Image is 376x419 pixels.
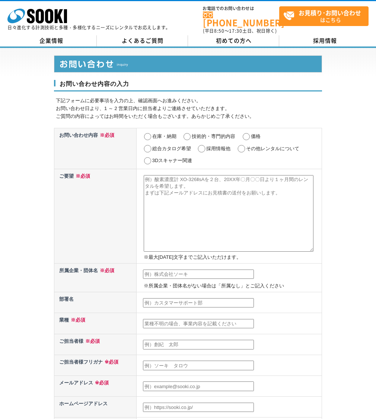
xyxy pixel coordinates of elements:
span: ※必須 [98,268,114,273]
p: ※最大[DATE]文字までご記入いただけます。 [144,254,320,261]
img: お問い合わせ [54,55,322,72]
a: 採用情報 [279,35,370,46]
th: ご要望 [54,169,137,263]
th: ご担当者様 [54,334,137,355]
span: ※必須 [83,338,100,344]
input: 例）カスタマーサポート部 [143,298,254,308]
a: 企業情報 [6,35,97,46]
th: メールアドレス [54,376,137,396]
label: 価格 [251,133,261,139]
h3: お問い合わせ内容の入力 [54,80,322,92]
th: 部署名 [54,292,137,313]
label: 在庫・納期 [152,133,176,139]
th: お問い合わせ内容 [54,128,137,169]
th: ご担当者様フリガナ [54,355,137,376]
span: 初めての方へ [216,36,252,45]
span: ※必須 [93,380,109,386]
input: 例）example@sooki.co.jp [143,381,254,391]
span: ※必須 [69,317,85,323]
p: 日々進化する計測技術と多種・多様化するニーズにレンタルでお応えします。 [7,25,171,30]
span: 17:30 [229,28,242,34]
a: [PHONE_NUMBER] [203,12,279,27]
label: 3Dスキャナー関連 [152,158,192,163]
span: はこちら [283,7,368,25]
p: ※所属企業・団体名がない場合は「所属なし」とご記入ください [144,282,320,290]
a: よくあるご質問 [97,35,188,46]
input: 業種不明の場合、事業内容を記載ください [143,319,254,329]
input: 例）ソーキ タロウ [143,361,254,370]
p: 下記フォームに必要事項を入力の上、確認画面へお進みください。 お問い合わせ日より、1 ～ 2 営業日内に担当者よりご連絡させていただきます。 ご質問の内容によってはお時間をいただく場合もございま... [56,97,322,120]
span: ※必須 [103,359,118,365]
input: 例）https://sooki.co.jp/ [143,403,254,412]
input: 例）創紀 太郎 [143,340,254,349]
label: 総合カタログ希望 [152,146,191,151]
th: ホームページアドレス [54,397,137,418]
label: 採用情報他 [206,146,230,151]
span: (平日 ～ 土日、祝日除く) [203,28,277,34]
input: 例）株式会社ソーキ [143,270,254,279]
label: その他レンタルについて [246,146,299,151]
th: 所属企業・団体名 [54,264,137,292]
label: 技術的・専門的内容 [192,133,235,139]
th: 業種 [54,313,137,334]
span: 8:50 [214,28,224,34]
a: お見積り･お問い合わせはこちら [279,6,369,26]
strong: お見積り･お問い合わせ [299,8,361,17]
span: ※必須 [98,132,114,138]
span: お電話でのお問い合わせは [203,6,279,11]
a: 初めての方へ [188,35,279,46]
span: ※必須 [74,173,90,179]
